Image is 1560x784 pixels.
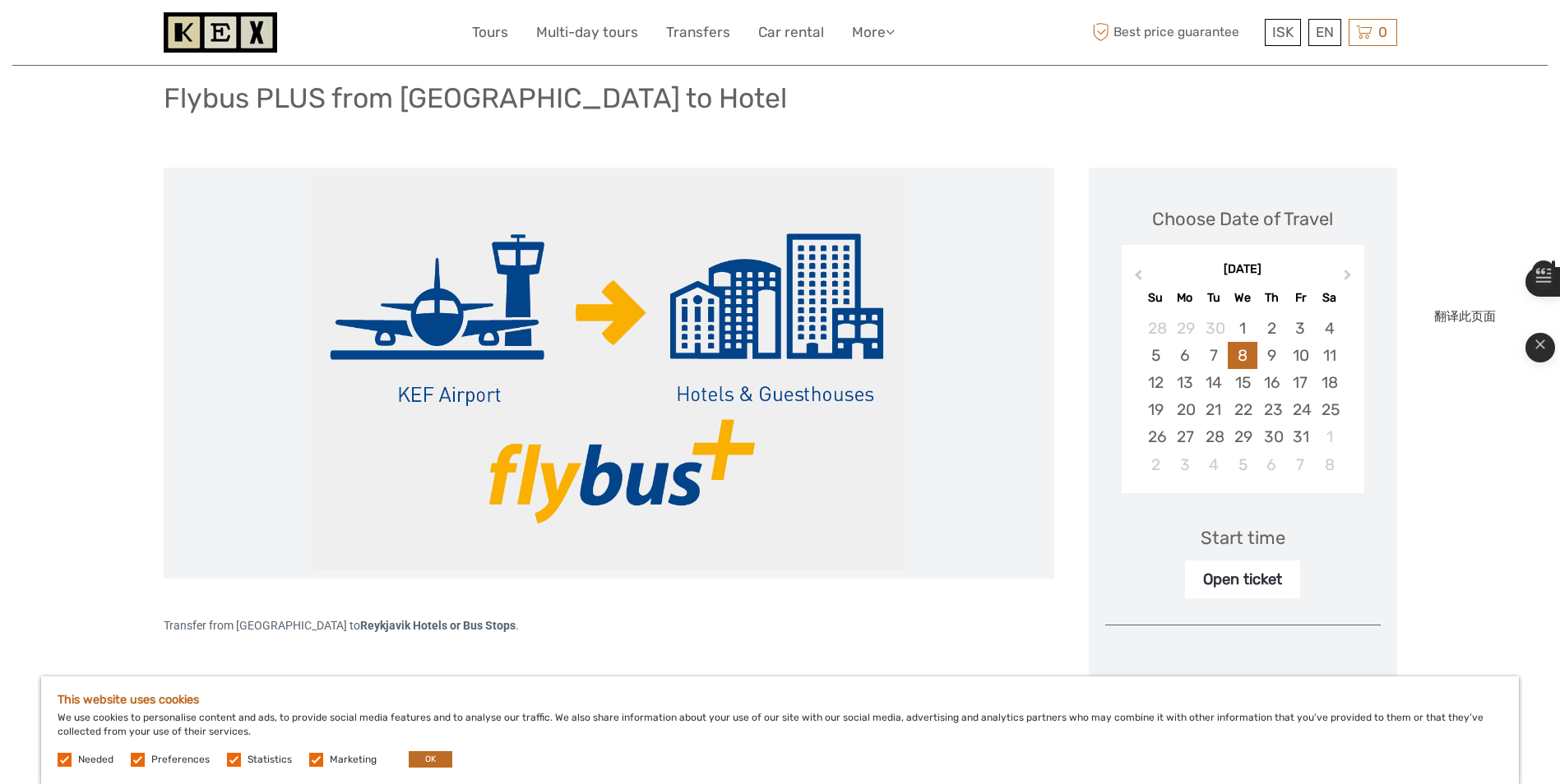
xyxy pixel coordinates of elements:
[1199,451,1228,478] div: Choose Tuesday, November 4th, 2025
[1336,265,1363,292] button: Next Month
[1272,24,1294,40] span: ISK
[1105,674,1381,749] div: Select the number of participants
[1315,342,1344,369] div: Choose Saturday, October 11th, 2025
[1141,287,1170,309] div: Su
[1123,265,1150,292] button: Previous Month
[189,25,209,45] button: Open LiveChat chat widget
[1257,423,1286,450] div: Choose Thursday, October 30th, 2025
[1199,315,1228,342] div: Choose Tuesday, September 30th, 2025
[164,81,787,115] h1: Flybus PLUS from [GEOGRAPHIC_DATA] to Hotel
[1089,19,1261,46] span: Best price guarantee
[330,753,377,767] label: Marketing
[1170,287,1199,309] div: Mo
[1170,451,1199,478] div: Choose Monday, November 3rd, 2025
[1141,315,1170,342] div: Choose Sunday, September 28th, 2025
[1185,560,1300,598] div: Open ticket
[23,29,186,42] p: We're away right now. Please check back later!
[1199,369,1228,396] div: Choose Tuesday, October 14th, 2025
[1257,315,1286,342] div: Choose Thursday, October 2nd, 2025
[58,693,1502,707] h5: This website uses cookies
[78,753,113,767] label: Needed
[360,619,516,632] strong: Reykjavik Hotels or Bus Stops
[1286,369,1315,396] div: Choose Friday, October 17th, 2025
[1141,342,1170,369] div: Choose Sunday, October 5th, 2025
[852,21,895,44] a: More
[1170,315,1199,342] div: Choose Monday, September 29th, 2025
[1228,315,1257,342] div: Choose Wednesday, October 1st, 2025
[1286,396,1315,423] div: Choose Friday, October 24th, 2025
[1257,342,1286,369] div: Choose Thursday, October 9th, 2025
[1199,287,1228,309] div: Tu
[1315,396,1344,423] div: Choose Saturday, October 25th, 2025
[1228,287,1257,309] div: We
[1315,287,1344,309] div: Sa
[151,753,210,767] label: Preferences
[1228,451,1257,478] div: Choose Wednesday, November 5th, 2025
[1315,423,1344,450] div: Choose Saturday, November 1st, 2025
[1152,206,1333,232] div: Choose Date of Travel
[1286,342,1315,369] div: Choose Friday, October 10th, 2025
[1170,396,1199,423] div: Choose Monday, October 20th, 2025
[1228,342,1257,369] div: Choose Wednesday, October 8th, 2025
[758,21,824,44] a: Car rental
[1308,19,1341,46] div: EN
[1170,342,1199,369] div: Choose Monday, October 6th, 2025
[516,619,519,632] span: .
[1257,369,1286,396] div: Choose Thursday, October 16th, 2025
[1228,423,1257,450] div: Choose Wednesday, October 29th, 2025
[164,619,516,632] span: Transfer from [GEOGRAPHIC_DATA] to
[248,753,292,767] label: Statistics
[1315,369,1344,396] div: Choose Saturday, October 18th, 2025
[472,21,508,44] a: Tours
[1286,287,1315,309] div: Fr
[1141,423,1170,450] div: Choose Sunday, October 26th, 2025
[409,751,452,768] button: OK
[1286,451,1315,478] div: Choose Friday, November 7th, 2025
[1127,315,1359,478] div: month 2025-10
[1228,396,1257,423] div: Choose Wednesday, October 22nd, 2025
[1141,369,1170,396] div: Choose Sunday, October 12th, 2025
[1201,525,1285,551] div: Start time
[1122,261,1364,279] div: [DATE]
[1228,369,1257,396] div: Choose Wednesday, October 15th, 2025
[1141,451,1170,478] div: Choose Sunday, November 2nd, 2025
[1376,24,1390,40] span: 0
[1257,287,1286,309] div: Th
[1199,342,1228,369] div: Choose Tuesday, October 7th, 2025
[536,21,638,44] a: Multi-day tours
[1170,423,1199,450] div: Choose Monday, October 27th, 2025
[1141,396,1170,423] div: Choose Sunday, October 19th, 2025
[1170,369,1199,396] div: Choose Monday, October 13th, 2025
[1199,396,1228,423] div: Choose Tuesday, October 21st, 2025
[666,21,730,44] a: Transfers
[1286,315,1315,342] div: Choose Friday, October 3rd, 2025
[1315,315,1344,342] div: Choose Saturday, October 4th, 2025
[1315,451,1344,478] div: Choose Saturday, November 8th, 2025
[41,676,1519,784] div: We use cookies to personalise content and ads, to provide social media features and to analyse ou...
[1286,423,1315,450] div: Choose Friday, October 31st, 2025
[1257,396,1286,423] div: Choose Thursday, October 23rd, 2025
[1257,451,1286,478] div: Choose Thursday, November 6th, 2025
[1199,423,1228,450] div: Choose Tuesday, October 28th, 2025
[164,12,277,53] img: 1261-44dab5bb-39f8-40da-b0c2-4d9fce00897c_logo_small.jpg
[312,176,905,570] img: a771a4b2aca44685afd228bf32f054e4_main_slider.png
